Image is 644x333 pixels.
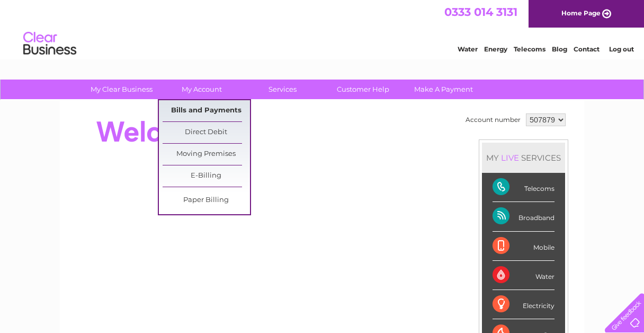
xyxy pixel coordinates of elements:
a: E-Billing [163,165,250,187]
a: Energy [484,45,507,53]
img: logo.png [23,28,77,60]
a: Log out [609,45,634,53]
div: Broadband [493,202,554,231]
a: Telecoms [514,45,545,53]
div: Mobile [493,232,554,261]
div: Water [493,261,554,290]
a: 0333 014 3131 [444,5,517,19]
a: Direct Debit [163,122,250,143]
a: My Account [158,80,246,99]
div: Clear Business is a trading name of Verastar Limited (registered in [GEOGRAPHIC_DATA] No. 3667643... [73,6,573,51]
td: Account number [463,111,523,129]
a: Customer Help [319,80,407,99]
a: Blog [552,45,567,53]
a: Bills and Payments [163,100,250,121]
div: Electricity [493,290,554,319]
a: Services [239,80,326,99]
div: LIVE [499,153,521,163]
div: Telecoms [493,173,554,202]
div: MY SERVICES [482,143,565,173]
a: Contact [574,45,600,53]
a: Moving Premises [163,144,250,165]
a: Paper Billing [163,190,250,211]
a: Water [458,45,478,53]
a: Make A Payment [400,80,487,99]
a: My Clear Business [78,80,165,99]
